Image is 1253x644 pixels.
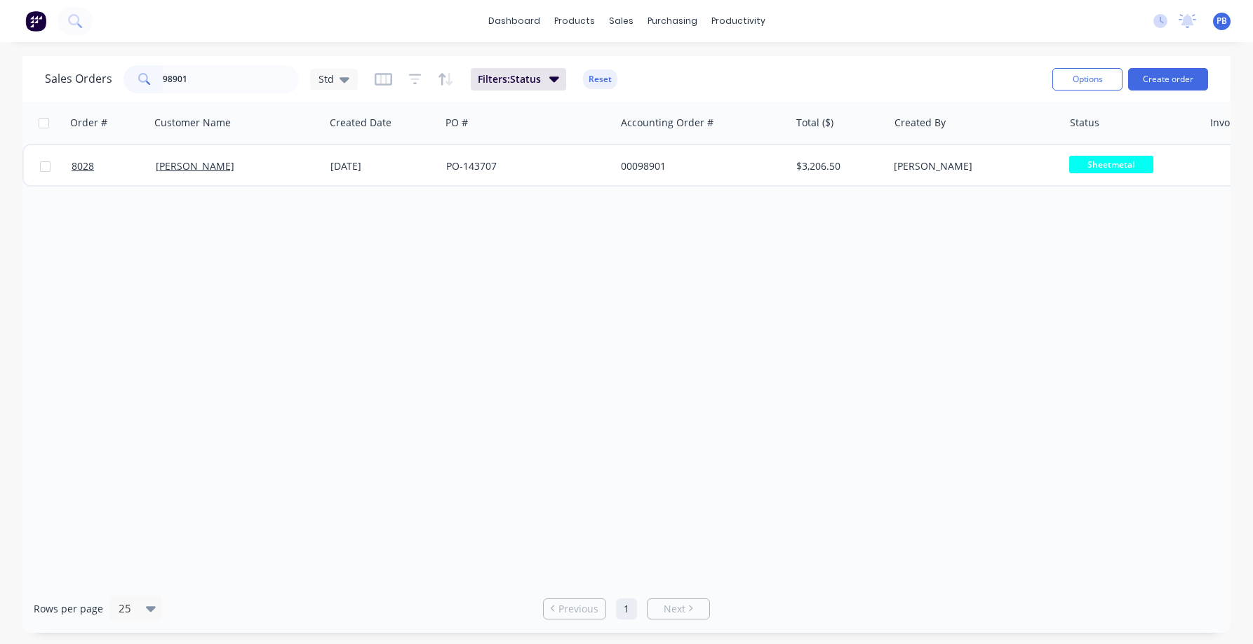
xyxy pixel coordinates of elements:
[641,11,704,32] div: purchasing
[45,72,112,86] h1: Sales Orders
[1052,68,1123,90] button: Options
[72,159,94,173] span: 8028
[558,602,598,616] span: Previous
[156,159,234,173] a: [PERSON_NAME]
[1217,15,1227,27] span: PB
[894,116,946,130] div: Created By
[34,602,103,616] span: Rows per page
[1069,156,1153,173] span: Sheetmetal
[894,159,1050,173] div: [PERSON_NAME]
[796,159,878,173] div: $3,206.50
[25,11,46,32] img: Factory
[446,159,602,173] div: PO-143707
[70,116,107,130] div: Order #
[704,11,772,32] div: productivity
[471,68,566,90] button: Filters:Status
[621,159,777,173] div: 00098901
[330,116,391,130] div: Created Date
[621,116,713,130] div: Accounting Order #
[1128,68,1208,90] button: Create order
[547,11,602,32] div: products
[583,69,617,89] button: Reset
[154,116,231,130] div: Customer Name
[616,598,637,619] a: Page 1 is your current page
[648,602,709,616] a: Next page
[163,65,300,93] input: Search...
[72,145,156,187] a: 8028
[330,159,435,173] div: [DATE]
[481,11,547,32] a: dashboard
[537,598,716,619] ul: Pagination
[319,72,334,86] span: Std
[664,602,685,616] span: Next
[602,11,641,32] div: sales
[544,602,605,616] a: Previous page
[796,116,833,130] div: Total ($)
[1070,116,1099,130] div: Status
[478,72,541,86] span: Filters: Status
[445,116,468,130] div: PO #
